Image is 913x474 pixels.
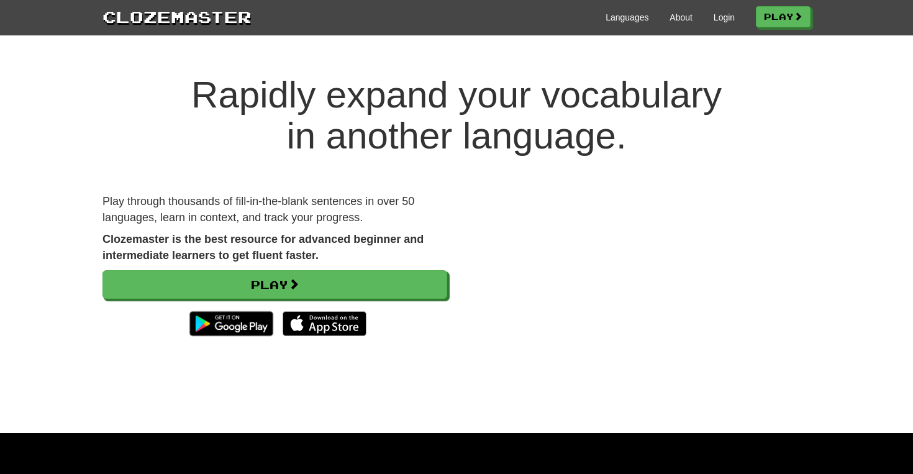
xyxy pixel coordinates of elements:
[102,270,447,299] a: Play
[102,5,252,28] a: Clozemaster
[283,311,366,336] img: Download_on_the_App_Store_Badge_US-UK_135x40-25178aeef6eb6b83b96f5f2d004eda3bffbb37122de64afbaef7...
[102,233,424,262] strong: Clozemaster is the best resource for advanced beginner and intermediate learners to get fluent fa...
[714,11,735,24] a: Login
[102,194,447,226] p: Play through thousands of fill-in-the-blank sentences in over 50 languages, learn in context, and...
[606,11,648,24] a: Languages
[183,305,279,342] img: Get it on Google Play
[670,11,693,24] a: About
[756,6,811,27] a: Play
